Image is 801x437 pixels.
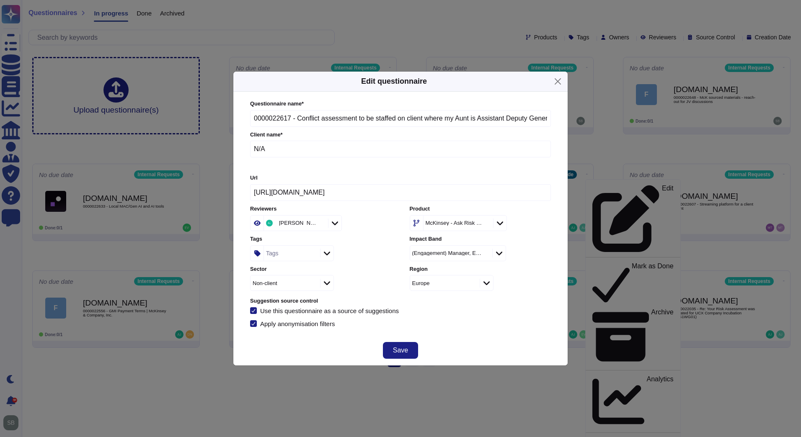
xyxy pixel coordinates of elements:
[361,76,427,87] h5: Edit questionnaire
[426,220,483,226] div: McKinsey - Ask Risk Wide
[250,184,551,201] input: Online platform url
[250,141,551,157] input: Enter company name of the client
[250,236,391,242] label: Tags
[410,267,551,272] label: Region
[412,250,482,256] div: (Engagement) Manager, Expert
[250,110,551,127] input: Enter questionnaire name
[412,280,430,286] div: Europe
[260,308,399,314] div: Use this questionnaire as a source of suggestions
[250,101,551,107] label: Questionnaire name
[410,206,551,212] label: Product
[383,342,418,359] button: Save
[250,175,551,181] label: Url
[250,267,391,272] label: Sector
[250,132,551,138] label: Client name
[393,347,408,354] span: Save
[250,298,551,304] label: Suggestion source control
[410,236,551,242] label: Impact Band
[260,321,336,327] div: Apply anonymisation filters
[266,250,279,256] div: Tags
[551,75,564,88] button: Close
[253,280,277,286] div: Non-client
[250,206,391,212] label: Reviewers
[266,220,273,226] img: user
[279,220,318,226] div: [PERSON_NAME]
